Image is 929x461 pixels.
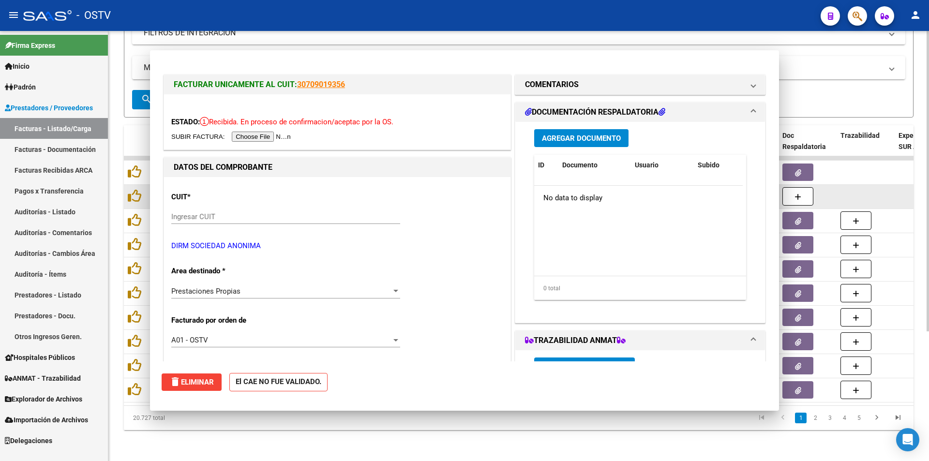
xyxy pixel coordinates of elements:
p: CUIT [171,192,271,203]
li: page 2 [808,410,823,426]
datatable-header-cell: Doc Respaldatoria [779,125,837,168]
datatable-header-cell: Trazabilidad [837,125,895,168]
h1: TRAZABILIDAD ANMAT [525,335,626,346]
a: go to previous page [774,413,792,423]
span: A01 - OSTV [171,336,208,344]
span: Delegaciones [5,435,52,446]
div: 20.727 total [124,406,280,430]
a: go to first page [752,413,771,423]
datatable-header-cell: ID [534,155,558,176]
mat-expansion-panel-header: DOCUMENTACIÓN RESPALDATORIA [515,103,765,122]
span: Usuario [635,161,659,169]
mat-icon: delete [169,376,181,387]
a: go to next page [868,413,886,423]
span: Padrón [5,82,36,92]
div: Open Intercom Messenger [896,428,919,451]
li: page 3 [823,410,837,426]
span: Documento [562,161,598,169]
p: Facturado por orden de [171,315,271,326]
span: ANMAT - Trazabilidad [5,373,81,384]
strong: El CAE NO FUE VALIDADO. [229,373,328,392]
span: Firma Express [5,40,55,51]
li: page 4 [837,410,852,426]
span: Subido [698,161,719,169]
div: 0 total [534,276,746,300]
div: No data to display [534,186,743,210]
span: Importación de Archivos [5,415,88,425]
a: 3 [824,413,836,423]
mat-icon: person [910,9,921,21]
a: 4 [839,413,850,423]
a: go to last page [889,413,907,423]
span: ID [538,161,544,169]
button: Eliminar [162,373,222,391]
h1: COMENTARIOS [525,79,579,90]
datatable-header-cell: Documento [558,155,631,176]
span: Prestadores / Proveedores [5,103,93,113]
button: Agregar Documento [534,129,629,147]
span: Buscar Comprobante [141,95,237,104]
span: - OSTV [76,5,111,26]
button: Agregar Trazabilidad [534,357,635,375]
mat-icon: search [141,93,152,105]
mat-panel-title: MAS FILTROS [144,62,882,73]
span: Inicio [5,61,30,72]
strong: DATOS DEL COMPROBANTE [174,163,272,172]
li: page 1 [794,410,808,426]
h1: DOCUMENTACIÓN RESPALDATORIA [525,106,665,118]
mat-panel-title: FILTROS DE INTEGRACION [144,28,882,38]
a: 1 [795,413,807,423]
p: Area destinado * [171,266,271,277]
mat-expansion-panel-header: COMENTARIOS [515,75,765,94]
span: Doc Respaldatoria [782,132,826,150]
li: page 5 [852,410,866,426]
div: DOCUMENTACIÓN RESPALDATORIA [515,122,765,323]
span: Prestaciones Propias [171,287,240,296]
datatable-header-cell: Subido [694,155,742,176]
span: Explorador de Archivos [5,394,82,404]
span: Recibida. En proceso de confirmacion/aceptac por la OS. [200,118,393,126]
datatable-header-cell: Usuario [631,155,694,176]
p: DIRM SOCIEDAD ANONIMA [171,240,503,252]
datatable-header-cell: Acción [742,155,791,176]
mat-expansion-panel-header: TRAZABILIDAD ANMAT [515,331,765,350]
span: ESTADO: [171,118,200,126]
a: 2 [809,413,821,423]
a: 30709019356 [297,80,345,89]
span: Agregar Documento [542,134,621,143]
mat-icon: menu [8,9,19,21]
a: 5 [853,413,865,423]
span: Eliminar [169,378,214,387]
span: Trazabilidad [840,132,880,139]
span: Hospitales Públicos [5,352,75,363]
span: FACTURAR UNICAMENTE AL CUIT: [174,80,297,89]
